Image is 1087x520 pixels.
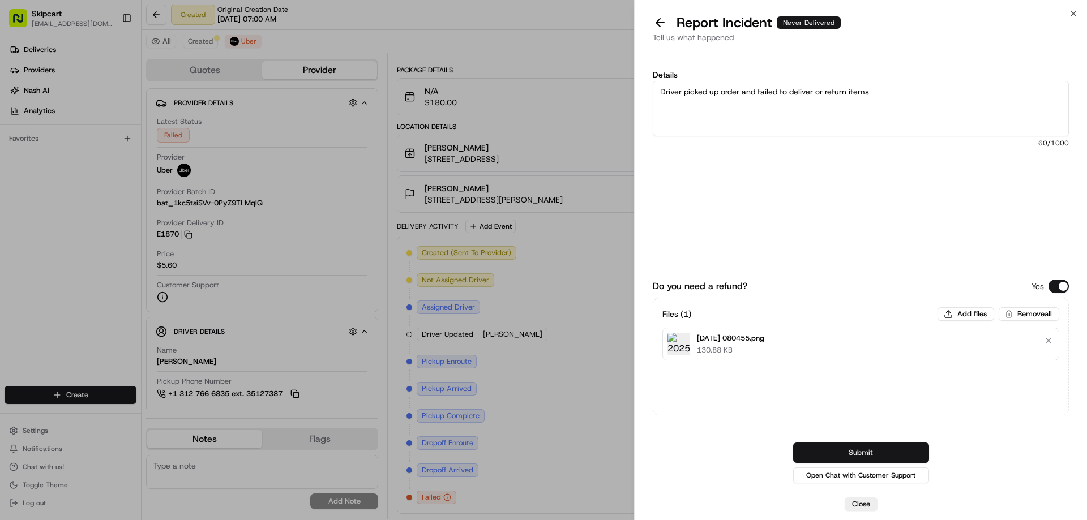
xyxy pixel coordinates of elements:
[793,442,929,463] button: Submit
[192,111,206,125] button: Start new chat
[29,73,187,85] input: Clear
[653,71,1069,79] label: Details
[1032,281,1044,292] p: Yes
[38,119,143,128] div: We're available if you need us!
[999,307,1059,321] button: Removeall
[80,191,137,200] a: Powered byPylon
[11,165,20,174] div: 📗
[793,467,929,483] button: Open Chat with Customer Support
[91,160,186,180] a: 💻API Documentation
[845,497,878,511] button: Close
[11,11,34,34] img: Nash
[107,164,182,175] span: API Documentation
[113,192,137,200] span: Pylon
[677,14,841,32] p: Report Incident
[653,280,747,293] label: Do you need a refund?
[777,16,841,29] div: Never Delivered
[653,139,1069,148] span: 60 /1000
[11,108,32,128] img: 1736555255976-a54dd68f-1ca7-489b-9aae-adbdc363a1c4
[11,45,206,63] p: Welcome 👋
[7,160,91,180] a: 📗Knowledge Base
[938,307,994,321] button: Add files
[653,81,1069,136] textarea: Driver picked up order and failed to deliver or return items
[96,165,105,174] div: 💻
[667,333,690,355] img: 2025-08-23 080455.png
[653,32,1069,50] div: Tell us what happened
[697,333,764,344] p: [DATE] 080455.png
[662,308,691,320] h3: Files ( 1 )
[23,164,87,175] span: Knowledge Base
[1041,333,1056,349] button: Remove file
[38,108,186,119] div: Start new chat
[697,345,764,355] p: 130.88 KB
